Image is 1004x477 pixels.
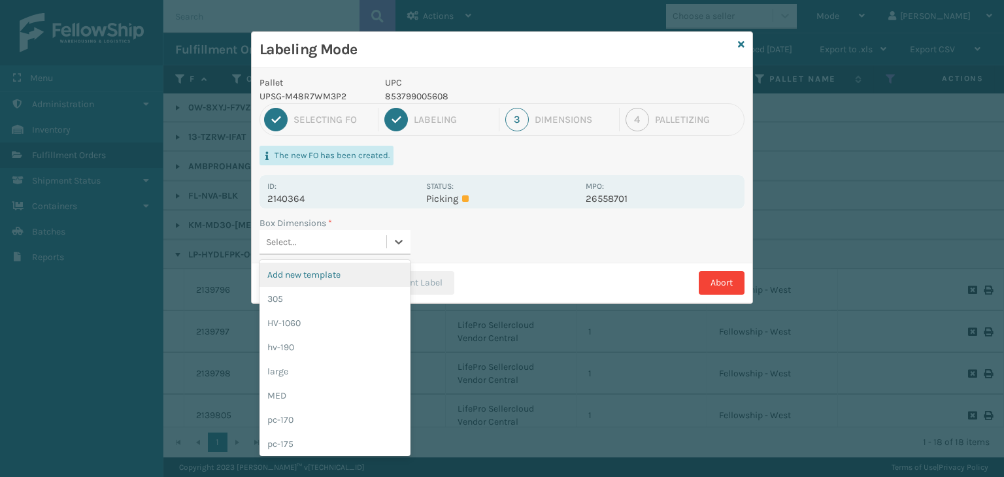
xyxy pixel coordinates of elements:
label: Status: [426,182,454,191]
div: MED [259,384,410,408]
p: 853799005608 [385,90,578,103]
p: UPSG-M48R7WM3P2 [259,90,369,103]
div: Palletizing [655,114,740,125]
div: Selecting FO [293,114,372,125]
p: Pallet [259,76,369,90]
label: Box Dimensions [259,216,332,230]
div: pc-170 [259,408,410,432]
label: Id: [267,182,276,191]
p: 26558701 [586,193,737,205]
div: 2 [384,108,408,131]
p: UPC [385,76,578,90]
div: large [259,359,410,384]
button: Abort [699,271,745,295]
div: Add new template [259,263,410,287]
div: 4 [626,108,649,131]
div: HV-1060 [259,311,410,335]
div: pc-175 [259,432,410,456]
p: 2140364 [267,193,418,205]
div: Select... [266,235,297,249]
p: Picking [426,193,577,205]
label: MPO: [586,182,604,191]
button: Print Label [374,271,454,295]
p: The new FO has been created. [275,150,390,161]
div: 1 [264,108,288,131]
div: hv-190 [259,335,410,359]
div: 305 [259,287,410,311]
div: Labeling [414,114,492,125]
h3: Labeling Mode [259,40,733,59]
div: Dimensions [535,114,613,125]
div: 3 [505,108,529,131]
